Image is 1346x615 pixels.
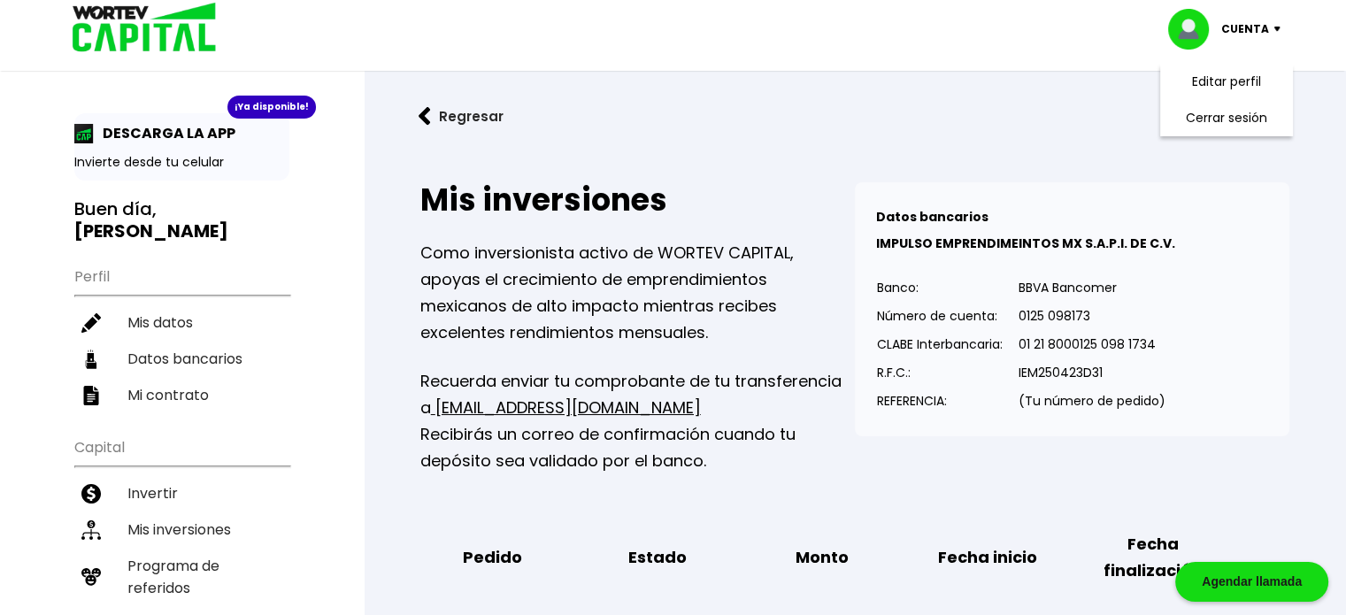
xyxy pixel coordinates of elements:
[74,511,289,548] a: Mis inversiones
[877,274,1003,301] p: Banco:
[94,122,235,144] p: DESCARGA LA APP
[1019,359,1165,386] p: IEM250423D31
[1221,16,1269,42] p: Cuenta
[74,377,289,413] a: Mi contrato
[1175,562,1328,602] div: Agendar llamada
[628,544,687,571] b: Estado
[74,341,289,377] a: Datos bancarios
[1269,27,1293,32] img: icon-down
[74,257,289,413] ul: Perfil
[392,93,530,140] button: Regresar
[74,219,228,243] b: [PERSON_NAME]
[81,350,101,369] img: datos-icon.10cf9172.svg
[74,548,289,606] a: Programa de referidos
[1019,303,1165,329] p: 0125 098173
[81,520,101,540] img: inversiones-icon.6695dc30.svg
[1192,73,1261,91] a: Editar perfil
[81,386,101,405] img: contrato-icon.f2db500c.svg
[1168,9,1221,50] img: profile-image
[876,208,988,226] b: Datos bancarios
[796,544,849,571] b: Monto
[877,359,1003,386] p: R.F.C.:
[876,234,1175,252] b: IMPULSO EMPRENDIMEINTOS MX S.A.P.I. DE C.V.
[420,368,855,474] p: Recuerda enviar tu comprobante de tu transferencia a Recibirás un correo de confirmación cuando t...
[74,475,289,511] a: Invertir
[1019,331,1165,357] p: 01 21 8000125 098 1734
[1156,100,1297,136] li: Cerrar sesión
[1019,274,1165,301] p: BBVA Bancomer
[392,93,1318,140] a: flecha izquierdaRegresar
[227,96,316,119] div: ¡Ya disponible!
[74,153,289,172] p: Invierte desde tu celular
[420,182,855,218] h2: Mis inversiones
[74,124,94,143] img: app-icon
[877,388,1003,414] p: REFERENCIA:
[431,396,701,419] a: [EMAIL_ADDRESS][DOMAIN_NAME]
[877,331,1003,357] p: CLABE Interbancaria:
[938,544,1037,571] b: Fecha inicio
[1083,531,1222,584] b: Fecha finalización
[419,107,431,126] img: flecha izquierda
[1019,388,1165,414] p: (Tu número de pedido)
[877,303,1003,329] p: Número de cuenta:
[81,313,101,333] img: editar-icon.952d3147.svg
[74,198,289,242] h3: Buen día,
[420,240,855,346] p: Como inversionista activo de WORTEV CAPITAL, apoyas el crecimiento de emprendimientos mexicanos d...
[74,304,289,341] a: Mis datos
[81,567,101,587] img: recomiendanos-icon.9b8e9327.svg
[462,544,521,571] b: Pedido
[81,484,101,504] img: invertir-icon.b3b967d7.svg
